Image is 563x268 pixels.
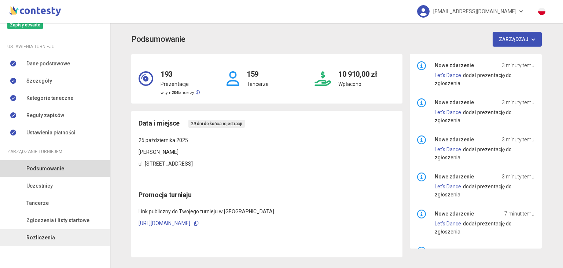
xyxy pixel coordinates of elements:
span: Nowe zdarzenie [435,98,474,106]
span: Promocja turnieju [139,191,191,199]
img: info [417,247,426,256]
span: Szczegóły [26,77,52,85]
span: Kategorie taneczne [26,94,73,102]
span: Nowe zdarzenie [435,247,474,255]
span: Nowe zdarzenie [435,135,474,144]
strong: 204 [172,90,178,95]
span: 3 minuty temu [502,61,534,69]
p: ul. [STREET_ADDRESS] [139,160,395,168]
span: dodał prezentację do zgłoszenia [435,109,512,123]
span: 7 minut temu [504,210,534,218]
p: Tancerze [247,80,269,88]
img: info [417,210,426,218]
span: Uczestnicy [26,182,53,190]
span: [EMAIL_ADDRESS][DOMAIN_NAME] [433,4,516,19]
span: Dane podstawowe [26,59,70,68]
img: info [417,173,426,181]
span: dodał prezentację do zgłoszenia [435,72,512,86]
span: Zarządzanie turniejem [7,148,62,156]
p: Link publiczny do Twojego turnieju w [GEOGRAPHIC_DATA] [139,207,395,216]
span: 29 dni do końca rejestracji [188,120,245,128]
h3: Podsumowanie [131,33,185,46]
span: Nowe zdarzenie [435,61,474,69]
div: Ustawienia turnieju [7,43,103,51]
span: Reguły zapisów [26,111,64,119]
img: info [417,61,426,70]
span: Rozliczenia [26,233,55,242]
span: 25 października 2025 [139,137,188,143]
small: w tym tancerzy [161,90,200,95]
span: 3 minuty temu [502,173,534,181]
button: Zarządzaj [493,32,542,47]
span: Nowe zdarzenie [435,173,474,181]
a: Let's Dance [435,109,461,115]
span: dodał prezentację do zgłoszenia [435,221,512,235]
span: dodał prezentację do zgłoszenia [435,184,512,198]
span: Zapisy otwarte [7,21,43,29]
p: [PERSON_NAME] [139,148,395,156]
a: Let's Dance [435,184,461,189]
app-title: Podsumowanie [131,32,542,47]
a: Let's Dance [435,72,461,78]
span: Tancerze [26,199,49,207]
h4: 193 [161,61,200,80]
p: Prezentacje [161,80,200,88]
img: info [417,98,426,107]
a: Let's Dance [435,221,461,227]
span: Zgłoszenia i listy startowe [26,216,89,224]
span: Podsumowanie [26,164,64,173]
a: [URL][DOMAIN_NAME] [139,220,190,226]
img: info [417,135,426,144]
p: Wpłacono [338,80,377,88]
span: 3 minuty temu [502,135,534,144]
span: 8 minut temu [504,247,534,255]
h4: 10 910,00 zł [338,61,377,80]
span: Data i miejsce [139,118,180,128]
span: Ustawienia płatności [26,128,76,137]
span: Nowe zdarzenie [435,210,474,218]
span: 3 minuty temu [502,98,534,106]
span: dodał prezentację do zgłoszenia [435,146,512,160]
a: Let's Dance [435,146,461,152]
h4: 159 [247,61,269,80]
